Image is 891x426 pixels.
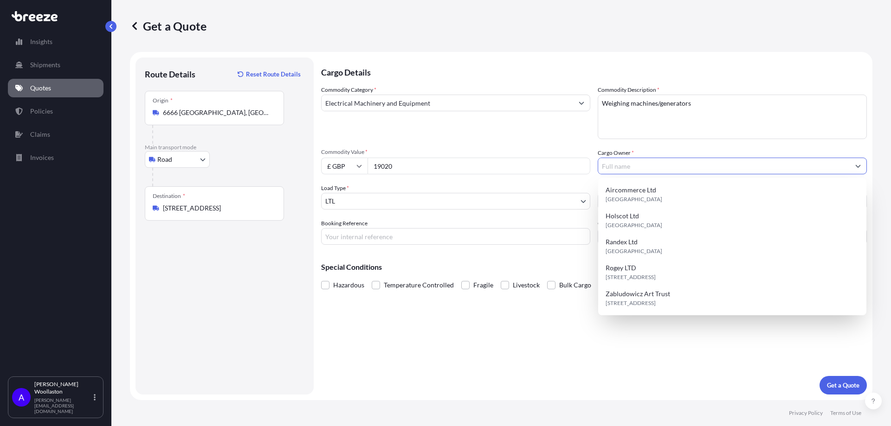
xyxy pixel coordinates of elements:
span: Load Type [321,184,349,193]
p: Special Conditions [321,263,867,271]
p: Insights [30,37,52,46]
div: Origin [153,97,173,104]
div: Destination [153,192,185,200]
span: LTL [325,197,335,206]
input: Full name [598,158,850,174]
input: Destination [163,203,272,213]
span: [STREET_ADDRESS] [606,299,656,308]
span: Zabludowicz Art Trust [606,289,670,299]
button: Select transport [145,151,210,168]
span: Temperature Controlled [384,278,454,292]
p: Reset Route Details [246,70,301,79]
input: Enter name [598,228,867,245]
span: Bulk Cargo [559,278,591,292]
label: Cargo Owner [598,148,634,158]
span: [GEOGRAPHIC_DATA] [606,195,662,204]
p: [PERSON_NAME] Woollaston [34,381,92,395]
p: Cargo Details [321,57,867,85]
span: Rogey LTD [606,263,636,273]
p: Route Details [145,69,195,80]
button: Show suggestions [573,95,590,111]
span: Road [157,155,172,164]
p: Claims [30,130,50,139]
input: Your internal reference [321,228,590,245]
input: Origin [163,108,272,117]
p: Invoices [30,153,54,162]
span: Hazardous [333,278,364,292]
p: [PERSON_NAME][EMAIL_ADDRESS][DOMAIN_NAME] [34,397,92,414]
span: [GEOGRAPHIC_DATA] [606,221,662,230]
span: Freight Cost [598,184,867,191]
span: A [19,393,24,402]
span: Aircommerce Ltd [606,185,656,195]
p: Get a Quote [130,19,207,33]
label: Commodity Category [321,85,376,95]
div: Suggestions [602,182,863,312]
span: [STREET_ADDRESS] [606,273,656,282]
label: Commodity Description [598,85,659,95]
span: Commodity Value [321,148,590,156]
span: Randex Ltd [606,237,638,247]
label: Carrier Name [598,219,631,228]
p: Privacy Policy [789,409,823,417]
span: [GEOGRAPHIC_DATA] [606,247,662,256]
span: Fragile [473,278,493,292]
span: Holscot Ltd [606,211,639,221]
p: Terms of Use [830,409,861,417]
p: Shipments [30,60,60,70]
input: Type amount [368,158,590,174]
p: Main transport mode [145,144,304,151]
button: Show suggestions [850,158,866,174]
p: Policies [30,107,53,116]
p: Get a Quote [827,381,859,390]
p: Quotes [30,83,51,93]
label: Booking Reference [321,219,368,228]
input: Select a commodity type [322,95,573,111]
span: Livestock [513,278,540,292]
